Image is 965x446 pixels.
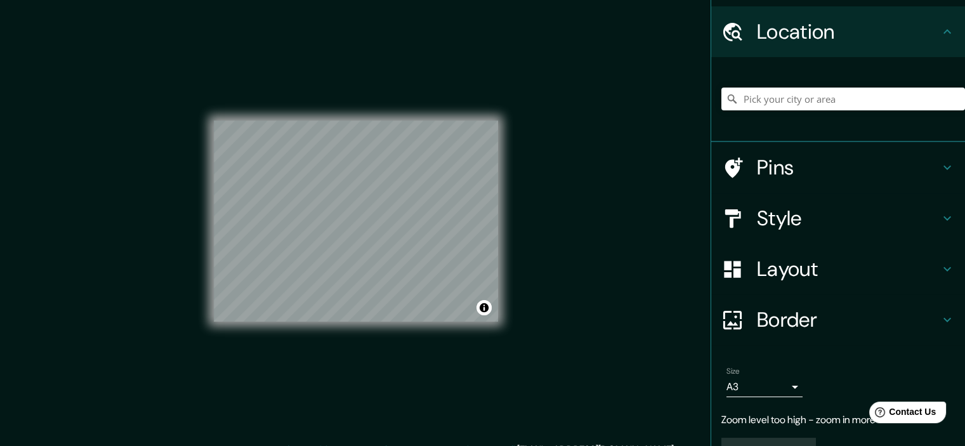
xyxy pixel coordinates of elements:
div: Pins [711,142,965,193]
input: Pick your city or area [721,88,965,110]
h4: Pins [757,155,940,180]
p: Zoom level too high - zoom in more [721,412,955,428]
div: Layout [711,244,965,294]
button: Toggle attribution [476,300,492,315]
div: Border [711,294,965,345]
div: Location [711,6,965,57]
iframe: Help widget launcher [852,397,951,432]
h4: Layout [757,256,940,282]
canvas: Map [214,121,498,322]
div: A3 [726,377,803,397]
div: Style [711,193,965,244]
h4: Location [757,19,940,44]
h4: Border [757,307,940,332]
label: Size [726,366,740,377]
h4: Style [757,206,940,231]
